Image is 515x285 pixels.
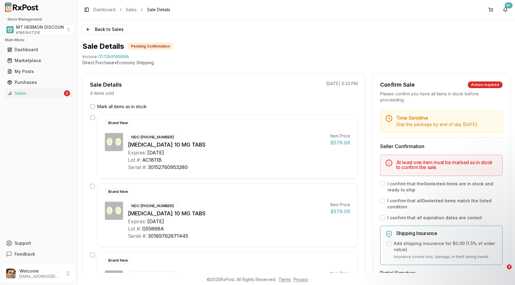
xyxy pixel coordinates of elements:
div: 9+ [505,2,513,8]
nav: breadcrumb [93,7,170,13]
h2: Main Menu [5,38,72,42]
p: [EMAIL_ADDRESS][DOMAIN_NAME] [19,274,62,279]
a: My Posts [5,66,72,77]
div: Item Price [330,202,350,208]
h3: Seller Confirmation [380,143,503,150]
a: Sales [126,7,137,13]
div: Purchases [7,79,70,85]
span: Sale Details [147,7,170,13]
div: 30189762671445 [148,232,188,240]
div: Confirm Sale [380,81,415,89]
img: Jardiance 10 MG TABS [105,202,123,220]
div: $579.08 [330,139,350,146]
a: Purchases [5,77,72,88]
button: Marketplace [2,56,75,65]
a: Sales2 [5,88,72,99]
div: Item Price [330,270,350,277]
div: [DATE] [147,218,164,225]
h2: Store Management [2,17,75,22]
a: Dashboard [93,7,115,13]
div: $579.08 [330,208,350,215]
a: Dashboard [5,44,72,55]
div: NDC: [PHONE_NUMBER] [128,134,177,141]
div: Brand New [105,120,131,126]
div: [DATE] [147,149,164,156]
div: Lot #: [128,156,141,164]
div: Sale Details [90,81,122,89]
div: Please confirm you have all items in stock before proceeding [380,91,503,103]
button: Back to Sales [82,25,127,34]
button: Support [2,238,75,249]
img: Jardiance 10 MG TABS [105,133,123,151]
span: 3 [507,264,512,269]
div: Marketplace [7,58,70,64]
div: Brand New [105,257,131,264]
iframe: Intercom live chat [494,264,509,279]
div: [MEDICAL_DATA] 10 MG TABS [128,141,326,149]
h3: Digital Signature [380,270,503,276]
a: Terms [279,277,291,282]
label: I confirm that all expiration dates are correct [387,215,482,221]
div: 30152760953280 [148,164,188,171]
label: I confirm that all 0 selected items match the listed condition [387,198,503,210]
div: Invoice [82,54,97,60]
div: Item Price [330,133,350,139]
span: Feedback [15,251,35,257]
div: NDC: [PHONE_NUMBER] [128,271,177,278]
p: [DATE] 6:33 PM [326,81,358,87]
div: 2 [64,90,70,96]
button: Sales2 [2,88,75,98]
div: Serial #: [128,232,147,240]
label: Add shipping insurance for $0.00 ( 1.5 % of order value) [394,240,497,253]
h5: At least one item must be marked as in stock to confirm the sale. [396,160,497,170]
div: Sales [7,90,63,96]
label: I confirm that the 0 selected items are in stock and ready to ship [387,181,503,193]
img: User avatar [6,269,16,278]
span: MT HERMON DISCOUNT PHARMACY [16,24,92,30]
div: Expires: [128,149,146,156]
div: My Posts [7,68,70,75]
h5: Shipping Insurance [396,231,497,236]
label: Mark all items as in stock [97,104,147,110]
div: AC1811B [142,156,162,164]
span: 0170b916666b [98,54,129,60]
h1: Sale Details [82,41,124,51]
div: Pending Confirmation [128,43,173,50]
button: 9+ [500,5,510,15]
div: Expires: [128,218,146,225]
p: Direct Purchase • Economy Shipping [82,60,510,66]
span: Ship this package by end of day [DATE] . [396,122,478,127]
button: Select a view [2,24,75,35]
div: G55868A [142,225,164,232]
h5: Time Sensitive [396,115,497,120]
a: Privacy [293,277,308,282]
img: RxPost Logo [2,2,41,12]
p: Welcome [19,268,62,274]
div: Brand New [105,188,131,195]
button: My Posts [2,67,75,76]
div: Action required [468,81,503,88]
a: Marketplace [5,55,72,66]
button: Purchases [2,78,75,87]
button: Dashboard [2,45,75,55]
div: Lot #: [128,225,141,232]
div: Serial #: [128,164,147,171]
div: [MEDICAL_DATA] 10 MG TABS [128,209,326,218]
div: NDC: [PHONE_NUMBER] [128,203,177,209]
button: Feedback [2,249,75,260]
p: 4 items sold [90,90,114,96]
p: Insurance covers loss, damage, or theft during transit. [394,254,497,260]
div: Dashboard [7,47,70,53]
span: # 1861647216 [16,30,40,35]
